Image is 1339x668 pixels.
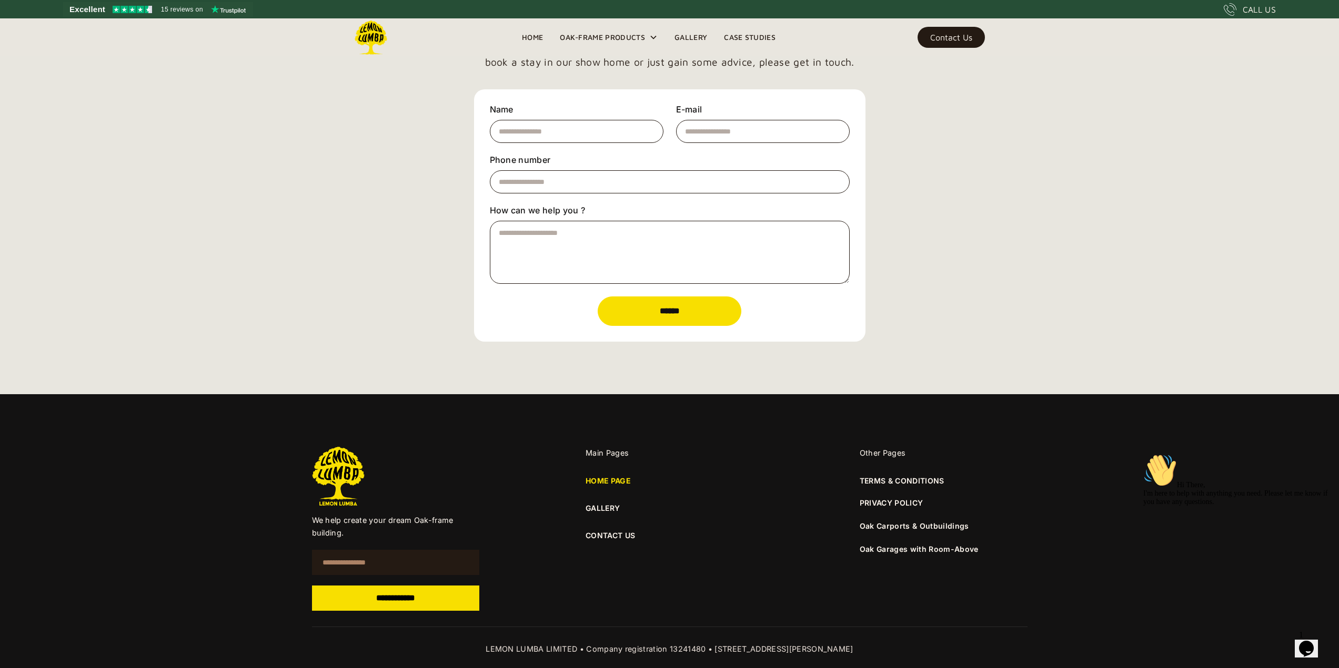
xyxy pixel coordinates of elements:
img: :wave: [4,4,38,38]
a: Home [514,29,551,45]
a: HOME PAGE [586,475,631,487]
div: CALL US [1243,3,1276,16]
label: How can we help you ? [490,206,850,214]
div: Main Pages [586,447,753,459]
div: Contact Us [930,34,972,41]
span: 15 reviews on [161,3,203,16]
iframe: chat widget [1139,449,1328,621]
a: Contact Us [918,27,985,48]
div: 👋Hi There,I'm here to help with anything you need. Please let me know if you have any questions. [4,4,194,57]
a: CALL US [1224,3,1276,16]
a: CONTACT US [586,530,753,541]
img: Trustpilot 4.5 stars [113,6,152,13]
img: Trustpilot logo [211,5,246,14]
span: Hi There, I'm here to help with anything you need. Please let me know if you have any questions. [4,32,189,56]
div: Oak-Frame Products [560,31,645,44]
a: PRIVACY POLICY [860,497,923,509]
label: E-mail [676,105,850,114]
div: Oak-Frame Products [551,18,666,56]
iframe: chat widget [1295,626,1328,657]
form: Email Form [490,105,850,326]
a: Oak Carports & Outbuildings [860,521,969,530]
a: Case Studies [716,29,784,45]
a: Oak Garages with Room-Above [860,544,979,553]
div: LEMON LUMBA LIMITED • Company registration 13241480 • [STREET_ADDRESS][PERSON_NAME] [312,643,1028,655]
a: See Lemon Lumba reviews on Trustpilot [63,2,253,17]
label: Name [490,105,663,114]
label: Phone number [490,156,850,164]
span: Excellent [69,3,105,16]
div: Other Pages [860,447,1028,459]
a: Gallery [666,29,716,45]
a: GALLERY [586,502,753,514]
p: We help create your dream Oak-frame building. [312,514,480,539]
form: Email Form [312,550,480,611]
a: TERMS & CONDITIONS [860,475,944,487]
